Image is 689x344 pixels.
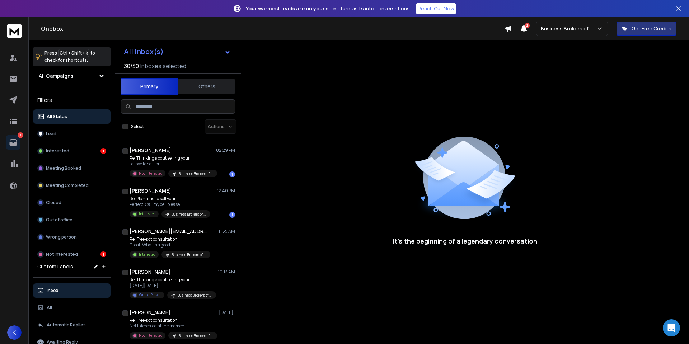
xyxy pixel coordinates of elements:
button: Out of office [33,213,111,227]
p: Press to check for shortcuts. [44,50,95,64]
p: [DATE][DATE] [130,283,216,288]
h3: Filters [33,95,111,105]
button: Primary [121,78,178,95]
p: Meeting Completed [46,183,89,188]
p: Closed [46,200,61,206]
h1: All Campaigns [39,72,74,80]
h3: Inboxes selected [140,62,186,70]
h1: [PERSON_NAME][EMAIL_ADDRESS][DOMAIN_NAME] [130,228,208,235]
p: Re: Free exit consultation [130,236,210,242]
p: Interested [139,211,156,217]
button: Others [178,79,235,94]
p: Get Free Credits [632,25,671,32]
a: Reach Out Now [416,3,456,14]
img: logo [7,24,22,38]
p: Business Brokers of [US_STATE] | Local Business | [GEOGRAPHIC_DATA] [172,252,206,258]
button: K [7,325,22,340]
h1: [PERSON_NAME] [130,268,170,275]
p: – Turn visits into conversations [246,5,410,12]
button: Not Interested1 [33,247,111,261]
button: Inbox [33,283,111,298]
p: 11:55 AM [219,228,235,234]
p: Business Brokers of [US_STATE] | Local Business | [GEOGRAPHIC_DATA] [178,333,213,339]
button: All Inbox(s) [118,44,236,59]
p: 10:13 AM [218,269,235,275]
h1: [PERSON_NAME] [130,187,171,194]
p: 12:40 PM [217,188,235,194]
h1: [PERSON_NAME] [130,309,170,316]
p: Wrong Person [139,292,161,298]
button: All Status [33,109,111,124]
p: Perfect. Call my cell please [130,202,210,207]
button: Lead [33,127,111,141]
span: 30 / 30 [124,62,139,70]
p: Great. What is a good [130,242,210,248]
p: Lead [46,131,56,137]
button: Wrong person [33,230,111,244]
p: Not Interested [139,171,163,176]
h3: Custom Labels [37,263,73,270]
p: Not Interested [139,333,163,338]
p: Re: Planning to sell your [130,196,210,202]
p: Wrong person [46,234,77,240]
p: Business Brokers of [US_STATE] | Local Business | [GEOGRAPHIC_DATA] [172,212,206,217]
p: Not Interested [46,251,78,257]
p: Out of office [46,217,72,223]
p: All [47,305,52,311]
p: I'd love to sell, but [130,161,216,167]
h1: [PERSON_NAME] [130,147,171,154]
button: Interested1 [33,144,111,158]
p: Automatic Replies [47,322,86,328]
p: [DATE] [219,310,235,315]
p: Business Brokers of [US_STATE] | Local Business | [GEOGRAPHIC_DATA] [178,171,213,176]
button: All Campaigns [33,69,111,83]
p: Re: Thinking about selling your [130,277,216,283]
p: Reach Out Now [418,5,454,12]
span: Ctrl + Shift + k [58,49,89,57]
label: Select [131,124,144,129]
div: 1 [229,212,235,218]
div: 1 [100,251,106,257]
div: Open Intercom Messenger [663,319,680,336]
button: Get Free Credits [617,22,676,36]
h1: Onebox [41,24,505,33]
p: Business Brokers of AZ [541,25,596,32]
p: It’s the beginning of a legendary conversation [393,236,537,246]
div: 1 [229,171,235,177]
p: Inbox [47,288,58,293]
button: Meeting Completed [33,178,111,193]
p: Not Interested at the moment. [130,323,216,329]
p: Re: Thinking about selling your [130,155,216,161]
p: 02:29 PM [216,147,235,153]
span: 2 [525,23,530,28]
p: Re: Free exit consultation [130,317,216,323]
p: Business Brokers of [US_STATE] | Local Business | [GEOGRAPHIC_DATA] [177,293,212,298]
button: Automatic Replies [33,318,111,332]
strong: Your warmest leads are on your site [246,5,336,12]
p: Meeting Booked [46,165,81,171]
button: Meeting Booked [33,161,111,175]
p: Interested [139,252,156,257]
a: 2 [6,135,20,150]
div: 1 [100,148,106,154]
p: All Status [47,114,67,119]
p: Interested [46,148,69,154]
button: All [33,301,111,315]
button: Closed [33,195,111,210]
h1: All Inbox(s) [124,48,164,55]
p: 2 [18,132,23,138]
